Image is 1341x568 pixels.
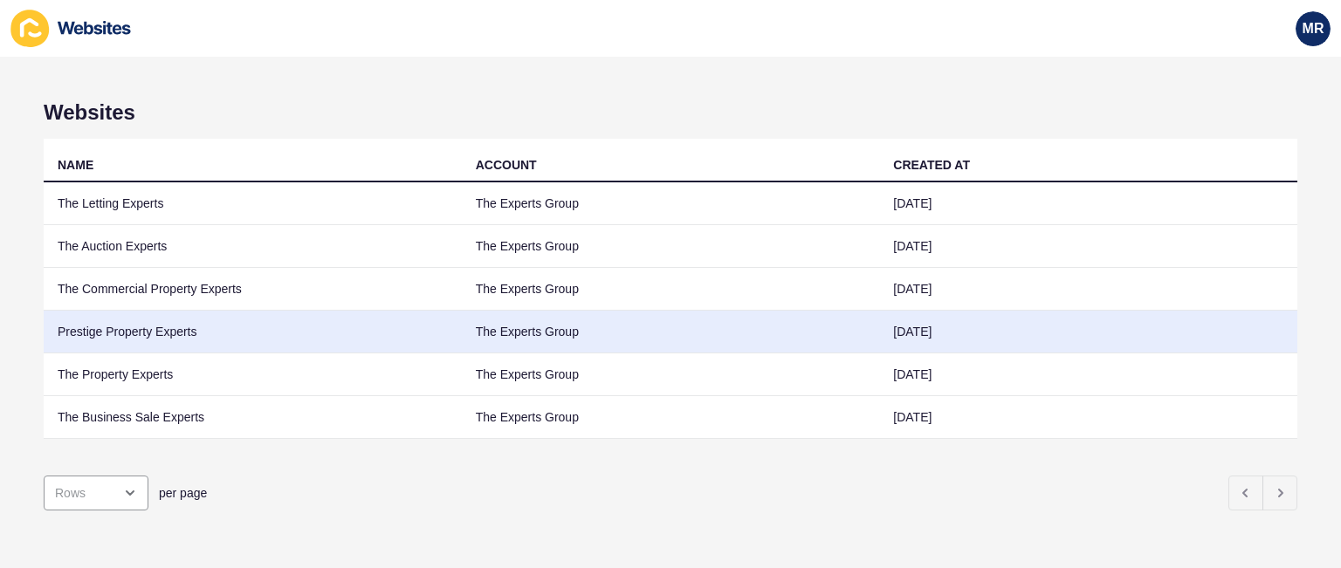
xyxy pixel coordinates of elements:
[879,311,1297,353] td: [DATE]
[879,182,1297,225] td: [DATE]
[879,353,1297,396] td: [DATE]
[58,156,93,174] div: NAME
[476,156,537,174] div: ACCOUNT
[44,311,462,353] td: Prestige Property Experts
[893,156,970,174] div: CREATED AT
[1303,20,1324,38] span: MR
[44,182,462,225] td: The Letting Experts
[462,182,880,225] td: The Experts Group
[44,225,462,268] td: The Auction Experts
[44,268,462,311] td: The Commercial Property Experts
[44,476,148,510] div: open menu
[159,484,207,502] span: per page
[44,353,462,396] td: The Property Experts
[462,268,880,311] td: The Experts Group
[44,396,462,439] td: The Business Sale Experts
[462,311,880,353] td: The Experts Group
[879,225,1297,268] td: [DATE]
[879,268,1297,311] td: [DATE]
[44,100,1297,125] h1: Websites
[462,396,880,439] td: The Experts Group
[879,396,1297,439] td: [DATE]
[462,353,880,396] td: The Experts Group
[462,225,880,268] td: The Experts Group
